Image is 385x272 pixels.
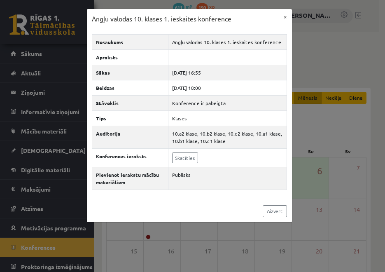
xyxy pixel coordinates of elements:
[92,65,168,80] th: Sākas
[92,167,168,190] th: Pievienot ierakstu mācību materiāliem
[172,152,198,163] a: Skatīties
[168,95,287,110] td: Konference ir pabeigta
[92,49,168,65] th: Apraksts
[92,95,168,110] th: Stāvoklis
[168,126,287,148] td: 10.a2 klase, 10.b2 klase, 10.c2 klase, 10.a1 klase, 10.b1 klase, 10.c1 klase
[279,9,292,25] button: ×
[168,34,287,49] td: Angļu valodas 10. klases 1. ieskaites konference
[92,148,168,167] th: Konferences ieraksts
[92,110,168,126] th: Tips
[92,126,168,148] th: Auditorija
[92,80,168,95] th: Beidzas
[168,80,287,95] td: [DATE] 18:00
[168,110,287,126] td: Klases
[92,34,168,49] th: Nosaukums
[263,205,287,217] a: Aizvērt
[168,65,287,80] td: [DATE] 16:55
[168,167,287,190] td: Publisks
[92,14,231,24] h3: Angļu valodas 10. klases 1. ieskaites konference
